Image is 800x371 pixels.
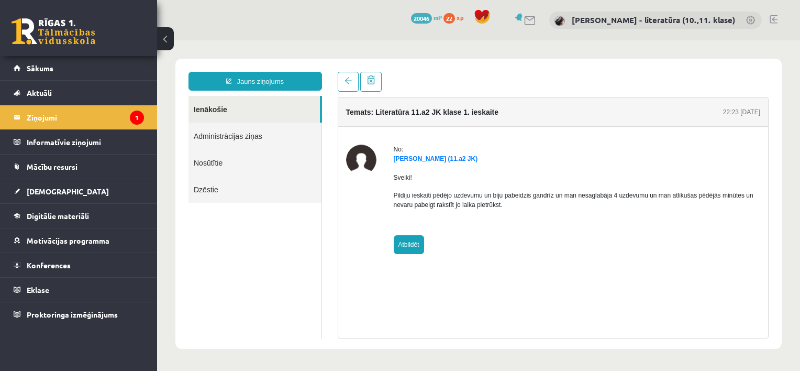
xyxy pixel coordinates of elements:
a: Mācību resursi [14,155,144,179]
legend: Ziņojumi [27,105,144,129]
img: Raivis Nagla [189,104,219,135]
i: 1 [130,111,144,125]
span: [DEMOGRAPHIC_DATA] [27,187,109,196]
span: Proktoringa izmēģinājums [27,310,118,319]
div: No: [237,104,604,114]
span: Konferences [27,260,71,270]
a: 20046 mP [411,13,442,21]
a: Nosūtītie [31,109,164,136]
a: Jauns ziņojums [31,31,165,50]
span: 20046 [411,13,432,24]
a: Aktuāli [14,81,144,105]
img: Samanta Balode - literatūra (10.,11. klase) [554,16,565,26]
a: Konferences [14,253,144,277]
a: Proktoringa izmēģinājums [14,302,144,326]
a: Motivācijas programma [14,228,144,253]
a: Ziņojumi1 [14,105,144,129]
span: xp [457,13,463,21]
a: Sākums [14,56,144,80]
a: [PERSON_NAME] - literatūra (10.,11. klase) [572,15,735,25]
h4: Temats: Literatūra 11.a2 JK klase 1. ieskaite [189,68,342,76]
a: Ienākošie [31,56,163,82]
div: 22:23 [DATE] [566,67,603,77]
a: [PERSON_NAME] (11.a2 JK) [237,115,321,122]
span: Aktuāli [27,88,52,97]
a: Rīgas 1. Tālmācības vidusskola [12,18,95,45]
legend: Informatīvie ziņojumi [27,130,144,154]
p: Pildiju ieskaiti pēdējo uzdevumu un biju pabeidzis gandrīz un man nesaglabāja 4 uzdevumu un man a... [237,150,604,169]
span: Digitālie materiāli [27,211,89,221]
a: Dzēstie [31,136,164,162]
a: [DEMOGRAPHIC_DATA] [14,179,144,203]
span: Eklase [27,285,49,294]
span: 22 [443,13,455,24]
span: mP [434,13,442,21]
a: Eklase [14,278,144,302]
span: Motivācijas programma [27,236,109,245]
span: Mācību resursi [27,162,77,171]
a: Informatīvie ziņojumi [14,130,144,154]
a: Administrācijas ziņas [31,82,164,109]
a: Atbildēt [237,195,267,214]
p: Sveiki! [237,133,604,142]
a: 22 xp [443,13,469,21]
a: Digitālie materiāli [14,204,144,228]
span: Sākums [27,63,53,73]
